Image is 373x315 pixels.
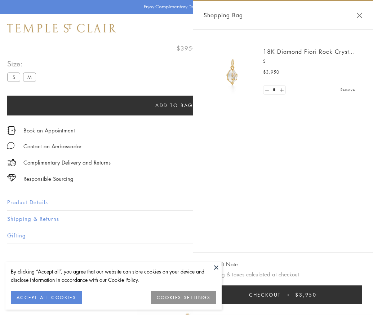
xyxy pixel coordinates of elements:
[295,291,317,299] span: $3,950
[7,58,39,70] span: Size:
[341,86,355,94] a: Remove
[263,69,279,76] span: $3,950
[263,86,271,95] a: Set quantity to 0
[204,285,362,304] button: Checkout $3,950
[263,58,355,65] p: S
[204,10,243,20] span: Shopping Bag
[11,267,216,284] div: By clicking “Accept all”, you agree that our website can store cookies on your device and disclos...
[177,44,196,53] span: $3950
[204,270,362,279] p: Shipping & taxes calculated at checkout
[7,211,366,227] button: Shipping & Returns
[155,101,193,109] span: Add to bag
[23,158,111,167] p: Complimentary Delivery and Returns
[357,13,362,18] button: Close Shopping Bag
[7,96,341,115] button: Add to bag
[204,260,238,269] button: Add Gift Note
[144,3,226,10] p: Enjoy Complimentary Delivery & Returns
[7,24,116,32] img: Temple St. Clair
[278,86,285,95] a: Set quantity to 2
[151,291,216,304] button: COOKIES SETTINGS
[23,126,75,134] a: Book an Appointment
[23,142,81,151] div: Contact an Ambassador
[7,227,366,244] button: Gifting
[7,158,16,167] img: icon_delivery.svg
[11,291,82,304] button: ACCEPT ALL COOKIES
[249,291,281,299] span: Checkout
[7,126,16,135] img: icon_appointment.svg
[7,142,14,149] img: MessageIcon-01_2.svg
[23,73,36,82] label: M
[7,174,16,181] img: icon_sourcing.svg
[7,194,366,210] button: Product Details
[23,174,74,183] div: Responsible Sourcing
[7,73,20,82] label: S
[211,51,254,94] img: P51889-E11FIORI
